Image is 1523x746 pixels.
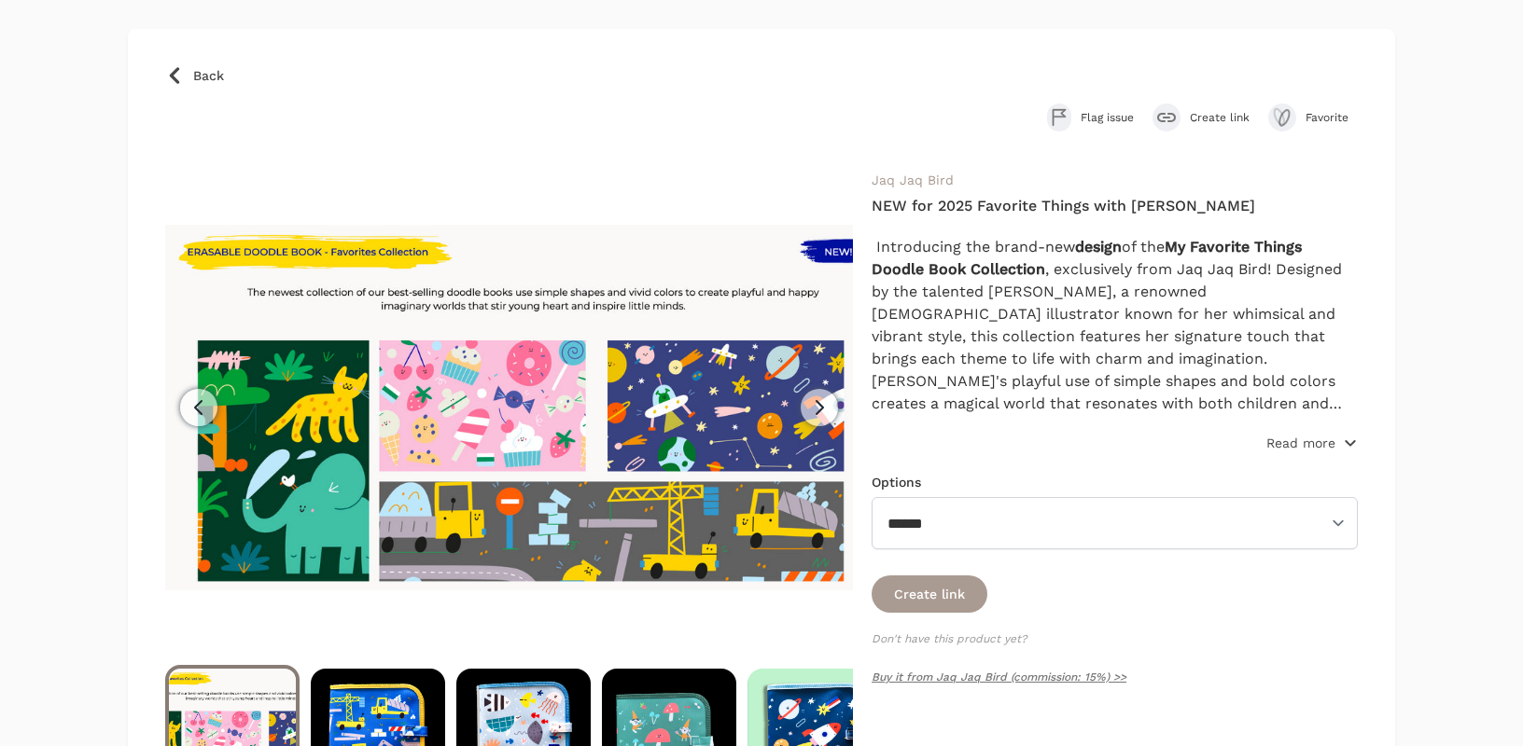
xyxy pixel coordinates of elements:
[872,173,954,187] a: Jaq Jaq Bird
[872,631,1358,646] p: Don't have this product yet?
[1047,104,1134,131] button: Flag issue
[193,66,224,85] span: Back
[872,670,1126,684] a: Buy it from Jaq Jaq Bird (commission: 15%) >>
[876,238,1075,256] span: Introducing the brand-new
[872,195,1358,217] h4: NEW for 2025 Favorite Things with [PERSON_NAME]
[872,475,921,490] label: Options
[1075,238,1122,256] strong: design
[1153,104,1250,131] button: Create link
[1190,110,1250,125] span: Create link
[1306,110,1358,125] span: Favorite
[1122,238,1165,256] span: of the
[1266,434,1335,452] p: Read more
[1266,434,1358,452] button: Read more
[1081,110,1134,125] span: Flag issue
[165,66,1357,85] a: Back
[872,575,987,613] button: Create link
[872,260,1342,479] span: , exclusively from Jaq Jaq Bird! Designed by the talented [PERSON_NAME], a renowned [DEMOGRAPHIC_...
[1268,104,1358,131] button: Favorite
